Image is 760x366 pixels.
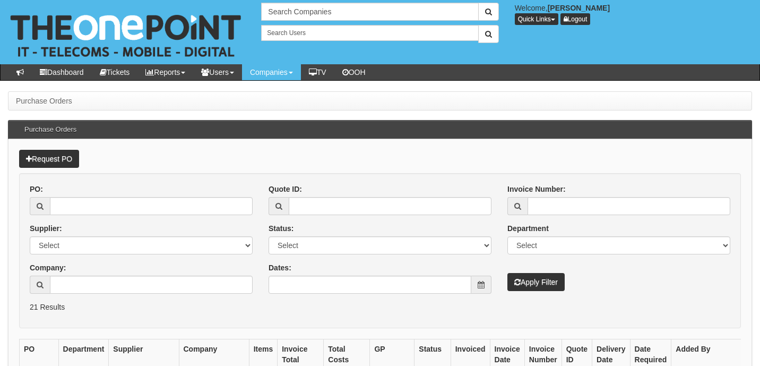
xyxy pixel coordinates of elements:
a: OOH [334,64,374,80]
button: Quick Links [515,13,558,25]
label: Status: [269,223,293,234]
a: Users [193,64,242,80]
p: 21 Results [30,302,730,312]
li: Purchase Orders [16,96,72,106]
label: Quote ID: [269,184,302,194]
a: Reports [137,64,193,80]
a: Companies [242,64,301,80]
h3: Purchase Orders [19,121,82,139]
label: Supplier: [30,223,62,234]
a: TV [301,64,334,80]
label: Company: [30,262,66,273]
div: Welcome, [507,3,760,25]
button: Apply Filter [507,273,565,291]
label: PO: [30,184,43,194]
a: Dashboard [32,64,92,80]
label: Department [507,223,549,234]
a: Logout [560,13,591,25]
b: [PERSON_NAME] [548,4,610,12]
input: Search Users [261,25,478,41]
a: Tickets [92,64,138,80]
label: Dates: [269,262,291,273]
a: Request PO [19,150,79,168]
input: Search Companies [261,3,478,21]
label: Invoice Number: [507,184,566,194]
